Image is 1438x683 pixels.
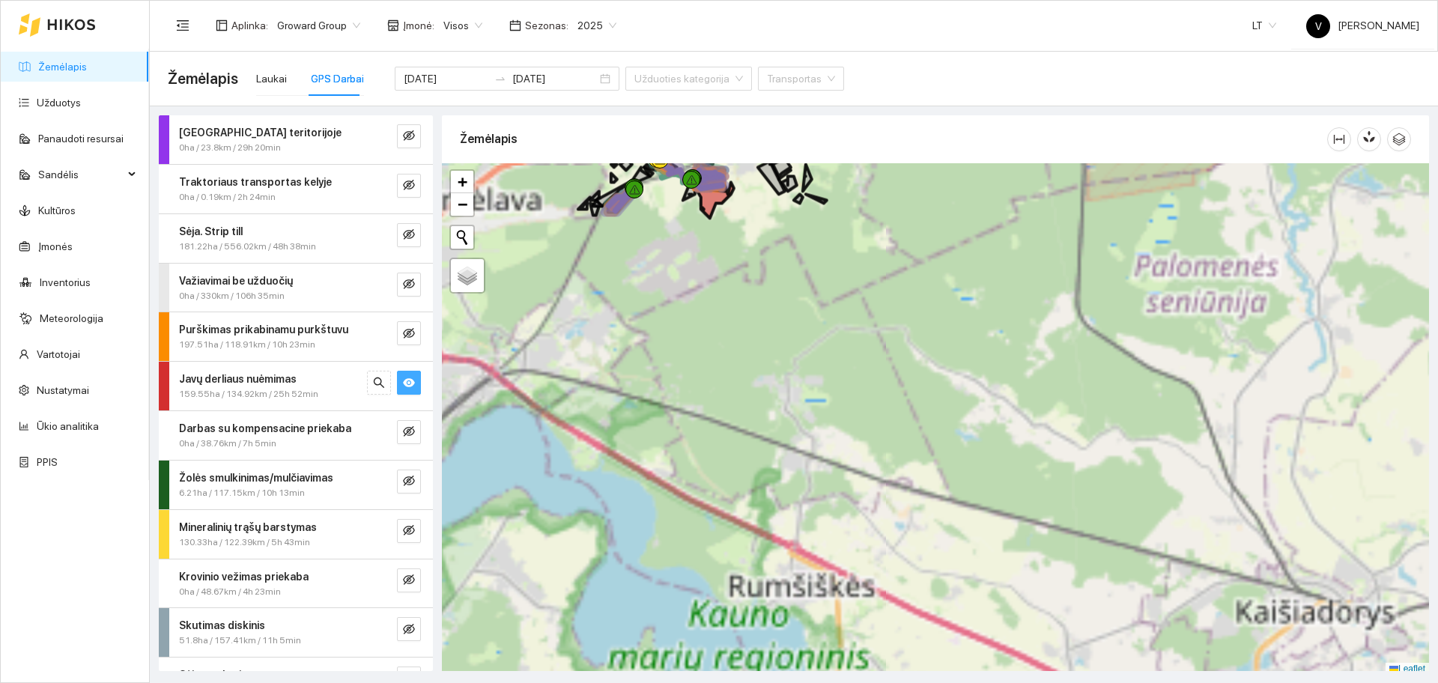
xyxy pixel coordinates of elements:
button: menu-fold [168,10,198,40]
span: [PERSON_NAME] [1306,19,1419,31]
span: Sezonas : [525,17,568,34]
div: Krovinio vežimas priekaba0ha / 48.67km / 4h 23mineye-invisible [159,559,433,608]
span: Įmonė : [403,17,434,34]
div: Skutimas diskinis51.8ha / 157.41km / 11h 5mineye-invisible [159,608,433,657]
span: calendar [509,19,521,31]
span: to [494,73,506,85]
div: Žolės smulkinimas/mulčiavimas6.21ha / 117.15km / 10h 13mineye-invisible [159,461,433,509]
span: eye-invisible [403,623,415,637]
span: 0ha / 0.19km / 2h 24min [179,190,276,204]
span: Aplinka : [231,17,268,34]
a: Inventorius [40,276,91,288]
span: eye-invisible [403,228,415,243]
span: 0ha / 330km / 106h 35min [179,289,285,303]
div: Darbas su kompensacine priekaba0ha / 38.76km / 7h 5mineye-invisible [159,411,433,460]
strong: Krovinio vežimas priekaba [179,571,309,583]
input: Pabaigos data [512,70,597,87]
span: Visos [443,14,482,37]
span: 159.55ha / 134.92km / 25h 52min [179,387,318,401]
span: layout [216,19,228,31]
strong: Purškimas prikabinamu purkštuvu [179,324,348,336]
span: 51.8ha / 157.41km / 11h 5min [179,634,301,648]
span: menu-fold [176,19,189,32]
span: eye-invisible [403,130,415,144]
button: Initiate a new search [451,226,473,249]
span: 0ha / 48.67km / 4h 23min [179,585,281,599]
div: [GEOGRAPHIC_DATA] teritorijoje0ha / 23.8km / 29h 20mineye-invisible [159,115,433,164]
button: eye-invisible [397,273,421,297]
span: Žemėlapis [168,67,238,91]
div: Mineralinių trąšų barstymas130.33ha / 122.39km / 5h 43mineye-invisible [159,510,433,559]
a: Užduotys [37,97,81,109]
span: 181.22ha / 556.02km / 48h 38min [179,240,316,254]
input: Pradžios data [404,70,488,87]
a: PPIS [37,456,58,468]
a: Zoom in [451,171,473,193]
span: eye-invisible [403,179,415,193]
button: search [367,371,391,395]
div: Sėja. Strip till181.22ha / 556.02km / 48h 38mineye-invisible [159,214,433,263]
div: Purškimas prikabinamu purkštuvu197.51ha / 118.91km / 10h 23mineye-invisible [159,312,433,361]
button: eye-invisible [397,519,421,543]
strong: Traktoriaus transportas kelyje [179,176,332,188]
span: 0ha / 38.76km / 7h 5min [179,437,276,451]
span: shop [387,19,399,31]
a: Leaflet [1389,664,1425,674]
div: Traktoriaus transportas kelyje0ha / 0.19km / 2h 24mineye-invisible [159,165,433,213]
button: eye-invisible [397,174,421,198]
span: − [458,195,467,213]
a: Vartotojai [37,348,80,360]
span: 197.51ha / 118.91km / 10h 23min [179,338,315,352]
button: eye-invisible [397,617,421,641]
a: Kultūros [38,204,76,216]
strong: Mineralinių trąšų barstymas [179,521,317,533]
a: Žemėlapis [38,61,87,73]
div: Laukai [256,70,287,87]
span: 2025 [577,14,616,37]
a: Nustatymai [37,384,89,396]
strong: Sėja. Strip till [179,225,243,237]
span: eye-invisible [403,574,415,588]
span: + [458,172,467,191]
span: eye [403,377,415,391]
button: eye-invisible [397,223,421,247]
span: V [1315,14,1322,38]
button: eye [397,371,421,395]
a: Įmonės [38,240,73,252]
strong: [GEOGRAPHIC_DATA] teritorijoje [179,127,342,139]
span: search [373,377,385,391]
span: eye-invisible [403,475,415,489]
a: Panaudoti resursai [38,133,124,145]
span: eye-invisible [403,524,415,538]
div: Javų derliaus nuėmimas159.55ha / 134.92km / 25h 52minsearcheye [159,362,433,410]
span: 6.21ha / 117.15km / 10h 13min [179,486,305,500]
strong: Važiavimai be užduočių [179,275,293,287]
button: column-width [1327,127,1351,151]
button: eye-invisible [397,470,421,494]
a: Meteorologija [40,312,103,324]
span: swap-right [494,73,506,85]
button: eye-invisible [397,420,421,444]
div: Žemėlapis [460,118,1327,160]
span: eye-invisible [403,425,415,440]
button: eye-invisible [397,321,421,345]
button: eye-invisible [397,568,421,592]
button: eye-invisible [397,124,421,148]
a: Layers [451,259,484,292]
span: LT [1252,14,1276,37]
strong: Žolės smulkinimas/mulčiavimas [179,472,333,484]
span: Sandėlis [38,160,124,189]
span: Groward Group [277,14,360,37]
span: eye-invisible [403,278,415,292]
span: 130.33ha / 122.39km / 5h 43min [179,535,310,550]
strong: Javų derliaus nuėmimas [179,373,297,385]
a: Ūkio analitika [37,420,99,432]
span: eye-invisible [403,327,415,341]
a: Zoom out [451,193,473,216]
span: column-width [1328,133,1350,145]
strong: Darbas su kompensacine priekaba [179,422,351,434]
span: 0ha / 23.8km / 29h 20min [179,141,281,155]
strong: Sėja su skutimu [179,669,256,681]
strong: Skutimas diskinis [179,619,265,631]
div: GPS Darbai [311,70,364,87]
